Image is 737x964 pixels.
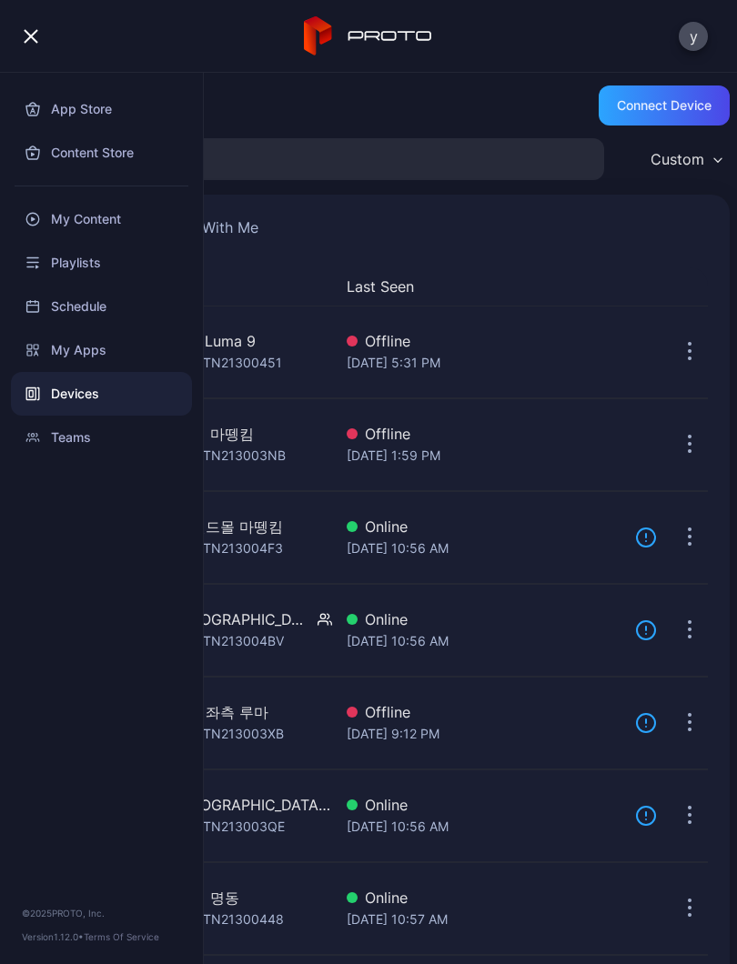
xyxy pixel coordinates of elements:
div: [DATE] 5:31 PM [347,352,621,374]
div: [DATE] 10:56 AM [347,816,621,838]
div: Update Device [628,276,650,297]
div: SID: BTTN213003NB [162,445,286,467]
a: Terms Of Service [84,931,159,942]
div: [DEMOGRAPHIC_DATA] 마뗑킴 1번장비 [162,608,310,630]
div: 109호 좌측 루마 [162,701,268,723]
div: Online [347,608,621,630]
div: SID: BTTN213004BV [162,630,284,652]
div: Offline [347,701,621,723]
div: [DATE] 1:59 PM [347,445,621,467]
div: SID: BTTN213003QE [162,816,285,838]
a: Playlists [11,241,192,285]
div: [DATE] 10:56 AM [347,537,621,559]
div: [DEMOGRAPHIC_DATA] 마뗑킴 2번장비 [162,794,332,816]
a: Teams [11,416,192,459]
div: SID: BTTN21300451 [162,352,282,374]
div: SID: BTTN213004F3 [162,537,283,559]
a: Content Store [11,131,192,175]
a: My Apps [11,328,192,372]
a: Devices [11,372,192,416]
div: Offline [347,423,621,445]
div: Online [347,516,621,537]
a: My Content [11,197,192,241]
button: Custom [641,138,730,180]
div: © 2025 PROTO, Inc. [22,906,181,920]
div: [DATE] 10:57 AM [347,909,621,930]
div: Online [347,887,621,909]
div: SID: BTTN213003XB [162,723,284,745]
a: Schedule [11,285,192,328]
div: 판교점 마뗑킴 [162,423,254,445]
div: [DATE] 10:56 AM [347,630,621,652]
div: Connect device [617,98,712,113]
button: Shared With Me [146,216,262,246]
button: Last Seen [347,276,613,297]
span: Version 1.12.0 • [22,931,84,942]
div: [DATE] 9:12 PM [347,723,621,745]
div: Options [671,276,708,297]
button: y [679,22,708,51]
div: Custom [651,150,704,168]
div: 롯데월드몰 마뗑킴 [162,516,283,537]
div: Offline [347,330,621,352]
a: App Store [11,87,192,131]
div: Online [347,794,621,816]
div: Proto Luma 9 [162,330,256,352]
button: Connect device [599,85,730,126]
div: SID: BTTN21300448 [162,909,284,930]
